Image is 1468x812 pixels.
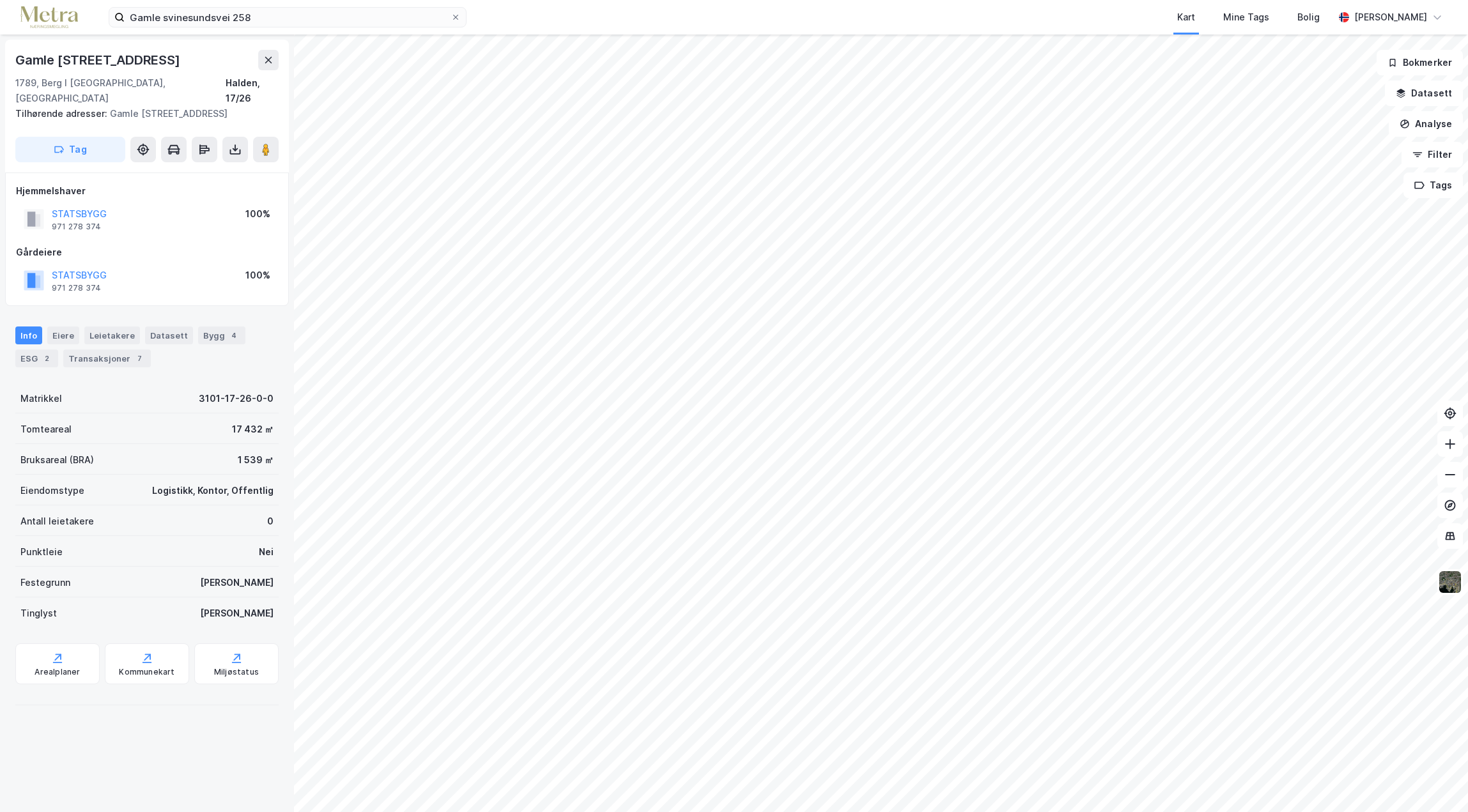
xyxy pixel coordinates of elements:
[119,667,174,677] div: Kommunekart
[35,667,80,677] div: Arealplaner
[1177,10,1195,25] div: Kart
[15,137,125,162] button: Tag
[125,8,451,27] input: Søk på adresse, matrikkel, gårdeiere, leietakere eller personer
[15,349,58,367] div: ESG
[16,245,278,260] div: Gårdeiere
[214,667,259,677] div: Miljøstatus
[15,75,226,106] div: 1789, Berg I [GEOGRAPHIC_DATA], [GEOGRAPHIC_DATA]
[259,544,274,560] div: Nei
[1402,142,1463,167] button: Filter
[63,349,151,367] div: Transaksjoner
[84,326,140,344] div: Leietakere
[52,283,101,293] div: 971 278 374
[1354,10,1427,25] div: [PERSON_NAME]
[226,75,279,106] div: Halden, 17/26
[1297,10,1320,25] div: Bolig
[20,606,57,621] div: Tinglyst
[20,544,63,560] div: Punktleie
[200,575,274,590] div: [PERSON_NAME]
[1403,172,1463,198] button: Tags
[15,50,183,70] div: Gamle [STREET_ADDRESS]
[20,452,94,468] div: Bruksareal (BRA)
[228,329,240,342] div: 4
[40,352,53,365] div: 2
[1377,50,1463,75] button: Bokmerker
[20,6,78,29] img: metra-logo.256734c3b2bbffee19d4.png
[20,391,62,406] div: Matrikkel
[16,183,278,199] div: Hjemmelshaver
[47,326,79,344] div: Eiere
[245,206,270,222] div: 100%
[199,391,274,406] div: 3101-17-26-0-0
[15,108,110,119] span: Tilhørende adresser:
[1438,570,1462,594] img: 9k=
[238,452,274,468] div: 1 539 ㎡
[1223,10,1269,25] div: Mine Tags
[20,422,72,437] div: Tomteareal
[20,514,94,529] div: Antall leietakere
[200,606,274,621] div: [PERSON_NAME]
[1385,80,1463,106] button: Datasett
[145,326,193,344] div: Datasett
[15,326,42,344] div: Info
[1404,751,1468,812] iframe: Chat Widget
[245,268,270,283] div: 100%
[15,106,268,121] div: Gamle [STREET_ADDRESS]
[20,483,84,498] div: Eiendomstype
[20,575,70,590] div: Festegrunn
[1389,111,1463,137] button: Analyse
[52,222,101,232] div: 971 278 374
[1404,751,1468,812] div: Kontrollprogram for chat
[267,514,274,529] div: 0
[232,422,274,437] div: 17 432 ㎡
[133,352,146,365] div: 7
[152,483,274,498] div: Logistikk, Kontor, Offentlig
[198,326,245,344] div: Bygg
